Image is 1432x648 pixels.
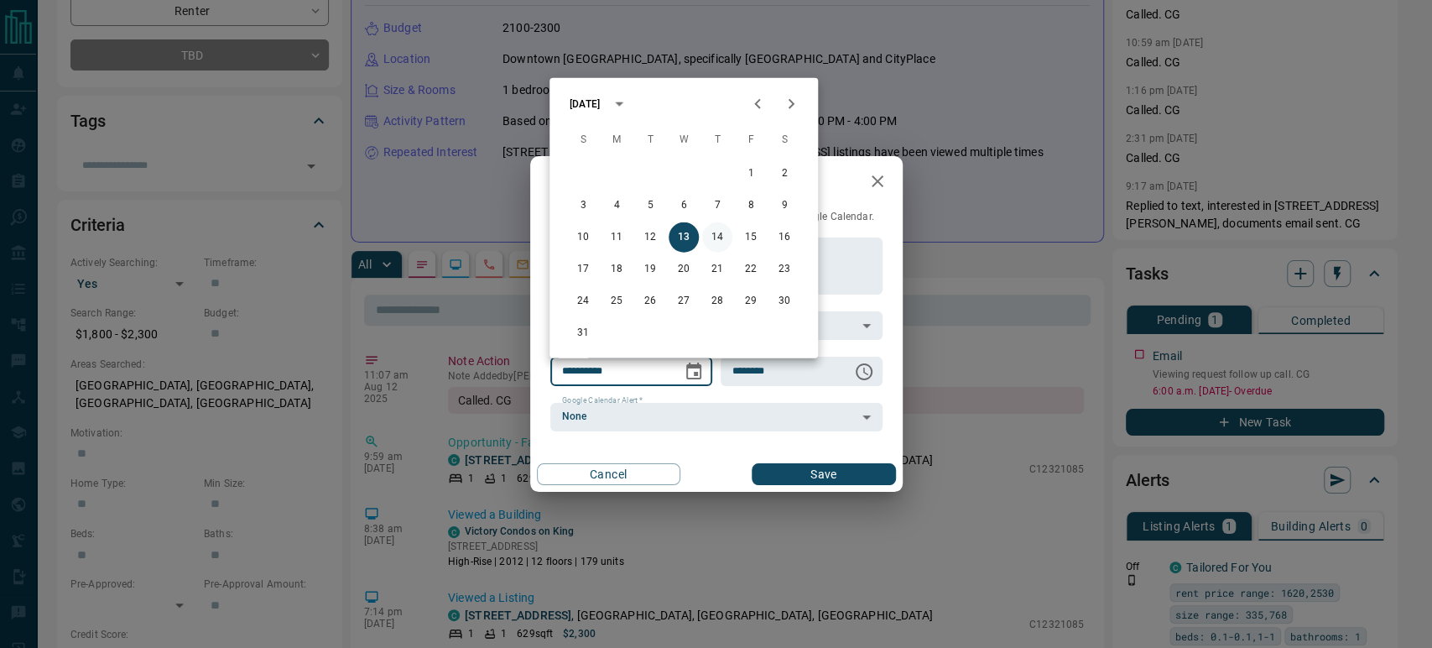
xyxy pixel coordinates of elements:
[568,123,598,157] span: Sunday
[669,123,699,157] span: Wednesday
[752,463,895,485] button: Save
[702,123,732,157] span: Thursday
[601,191,632,221] button: 4
[568,254,598,285] button: 17
[736,191,766,221] button: 8
[601,254,632,285] button: 18
[847,355,881,389] button: Choose time, selected time is 6:00 AM
[736,222,766,253] button: 15
[601,222,632,253] button: 11
[736,254,766,285] button: 22
[601,123,632,157] span: Monday
[774,87,808,121] button: Next month
[635,222,665,253] button: 12
[568,222,598,253] button: 10
[669,222,699,253] button: 13
[769,222,799,253] button: 16
[769,286,799,316] button: 30
[736,286,766,316] button: 29
[769,159,799,189] button: 2
[669,286,699,316] button: 27
[669,254,699,285] button: 20
[769,123,799,157] span: Saturday
[769,191,799,221] button: 9
[530,156,638,210] h2: Edit Task
[562,395,643,406] label: Google Calendar Alert
[537,463,680,485] button: Cancel
[702,286,732,316] button: 28
[736,159,766,189] button: 1
[570,97,600,112] div: [DATE]
[635,191,665,221] button: 5
[741,87,774,121] button: Previous month
[702,222,732,253] button: 14
[635,254,665,285] button: 19
[635,286,665,316] button: 26
[769,254,799,285] button: 23
[702,254,732,285] button: 21
[702,191,732,221] button: 7
[568,318,598,348] button: 31
[635,123,665,157] span: Tuesday
[736,123,766,157] span: Friday
[550,403,883,431] div: None
[677,355,711,389] button: Choose date, selected date is Aug 13, 2025
[601,286,632,316] button: 25
[568,191,598,221] button: 3
[669,191,699,221] button: 6
[605,90,633,118] button: calendar view is open, switch to year view
[568,286,598,316] button: 24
